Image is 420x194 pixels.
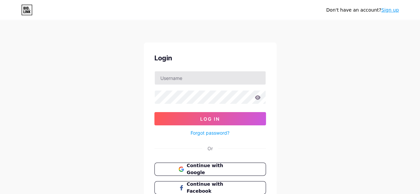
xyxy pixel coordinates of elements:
button: Continue with Google [154,162,266,176]
span: Continue with Google [187,162,241,176]
div: Or [208,145,213,152]
span: Log In [200,116,220,122]
a: Forgot password? [191,129,229,136]
a: Sign up [381,7,399,13]
input: Username [155,71,266,85]
div: Login [154,53,266,63]
button: Log In [154,112,266,125]
div: Don't have an account? [326,7,399,14]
